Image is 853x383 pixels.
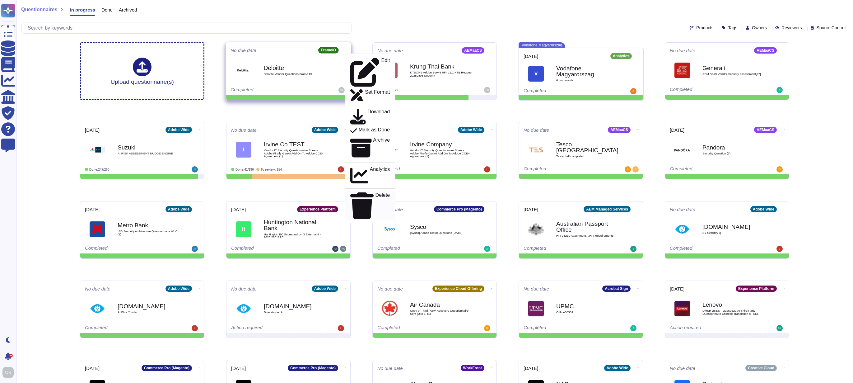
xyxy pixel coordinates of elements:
[461,365,484,371] div: WorkFront
[410,309,472,315] span: Copy of Third Party Recovery Questionnaire Sent [DATE] (1)
[261,168,282,171] span: To review: 154
[21,7,57,12] span: Questionnaires
[484,166,490,173] img: user
[528,301,544,316] img: Logo
[118,311,180,314] span: AI Blue Yonder
[696,26,713,30] span: Products
[674,142,690,158] img: Logo
[817,26,846,30] span: Source Control
[528,221,544,237] img: Logo
[118,152,180,155] span: AI RISK ASSESSMENT NUDGE ENGINE
[702,224,765,230] b: [DOMAIN_NAME]
[670,325,746,331] div: Action required
[345,165,395,186] a: Analytics
[377,325,454,331] div: Completed
[484,87,490,93] img: user
[524,54,538,59] span: [DATE]
[670,246,746,252] div: Completed
[85,207,100,212] span: [DATE]
[524,128,549,132] span: No due date
[110,58,174,85] div: Upload questionnaire(s)
[410,149,472,158] span: Vendor IT Security Questionnaire Sheets Adobe Firefly GenAI Add On To Adobe CCE4 Agreement (1)
[524,207,538,212] span: [DATE]
[670,87,746,93] div: Completed
[345,88,395,102] a: Set Format
[192,246,198,252] img: user
[602,286,631,292] div: Acrobat Sign
[528,66,544,82] div: V
[674,301,690,316] img: Logo
[231,128,257,132] span: No due date
[776,87,783,93] img: user
[264,311,326,314] span: Blue Yonder AI
[345,136,395,160] a: Archive
[670,207,695,212] span: No due date
[231,246,307,252] div: Completed
[231,286,257,291] span: No due date
[377,286,403,291] span: No due date
[192,166,198,173] img: user
[338,325,344,331] img: user
[118,303,180,309] b: [DOMAIN_NAME]
[702,302,765,308] b: Lenovo
[524,286,549,291] span: No due date
[192,325,198,331] img: user
[750,206,777,212] div: Adobe Wide
[610,53,632,59] div: Analytics
[70,7,95,12] span: In progress
[2,367,14,378] img: user
[89,168,110,171] span: Done: 247/260
[9,354,13,357] div: 9+
[345,56,395,88] a: Edit
[118,222,180,228] b: Metro Bank
[165,286,192,292] div: Adobe Wide
[118,230,180,236] span: ISD Security Architecture Questionnaire V1.0 (1)
[754,47,777,54] div: AEMaaCS
[702,65,765,71] b: Generali
[556,79,618,82] span: 6 document s
[625,166,631,173] img: user
[318,47,338,53] div: FrameIO
[382,301,398,316] img: Logo
[432,286,484,292] div: Experience Cloud Offering
[231,87,308,93] div: Completed
[165,206,192,212] div: Adobe Wide
[670,286,684,291] span: [DATE]
[630,88,636,94] img: user
[604,365,631,371] div: Adobe Wide
[556,311,618,314] span: Offline58334
[524,166,600,173] div: Completed
[702,144,765,150] b: Pandora
[462,47,484,54] div: AEMaaCS
[519,42,565,48] span: Vodafone Magyarorszag
[359,127,390,135] p: Mark as Done
[670,366,695,371] span: No due date
[375,192,390,219] p: Delete
[524,246,600,252] div: Completed
[584,206,631,212] div: AEM Managed Services
[119,7,137,12] span: Archived
[556,65,618,77] b: Vodafone Magyarorszag
[263,65,326,71] b: Deloitte
[381,58,390,87] p: Edit
[524,366,538,371] span: [DATE]
[85,366,100,371] span: [DATE]
[702,231,765,234] span: BY Security Q
[297,206,338,212] div: Experience Platform
[524,88,546,93] span: Completed
[231,207,246,212] span: [DATE]
[556,155,618,158] span: Tesco half completed
[728,26,737,30] span: Tags
[231,48,256,53] span: No due date
[365,90,390,101] p: Set Format
[702,309,765,315] span: DMSR-28337 - 20250520 AI Third Party Questionnaire Chinese Translation RTCDP
[754,127,777,133] div: AEMaaCS
[434,206,484,212] div: Commerce Pro (Magento)
[312,286,338,292] div: Adobe Wide
[340,246,346,252] img: user
[781,26,802,30] span: Reviewers
[752,26,767,30] span: Owners
[410,71,472,77] span: KTBCMS Adobe Beryl8 RFI V1.1 KTB Request 20250808 Security
[288,365,338,371] div: Commerce Pro (Magento)
[410,231,472,234] span: [Sysco] Adobe Cloud Questions [DATE]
